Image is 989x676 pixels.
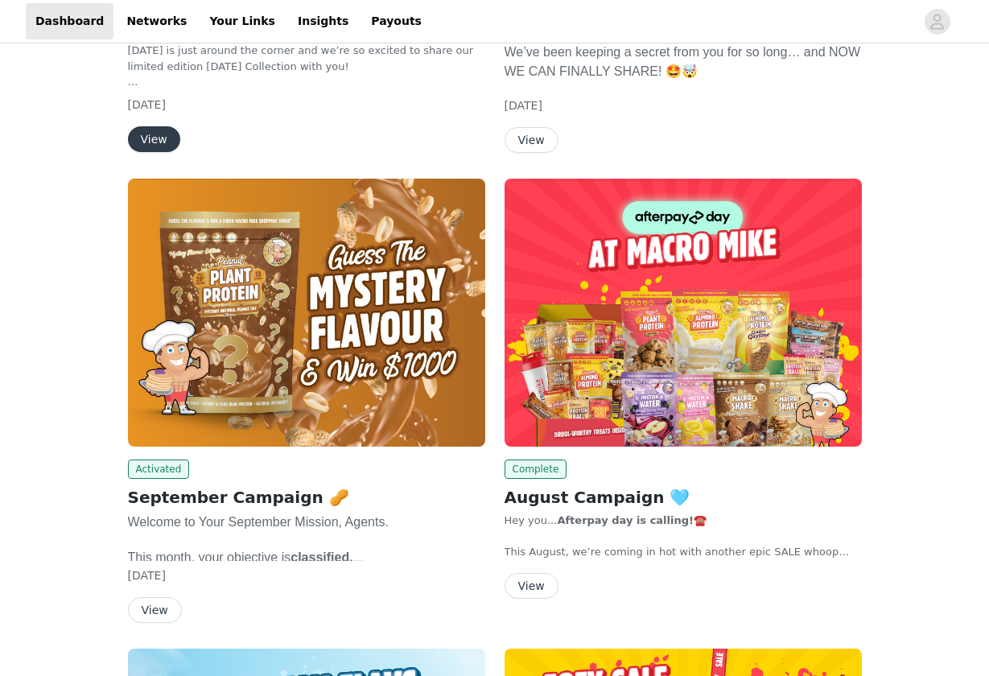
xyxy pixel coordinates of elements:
a: Networks [117,3,196,39]
span: Activated [128,460,190,479]
p: This August, we’re coming in hot with another epic SALE whoop whoop! 🥵 [505,544,862,560]
a: Insights [288,3,358,39]
span: Complete [505,460,567,479]
span: [DATE] [128,569,166,582]
button: View [128,126,180,152]
img: Macro Mike [505,179,862,447]
button: View [128,597,182,623]
a: Dashboard [26,3,113,39]
a: View [505,580,558,592]
span: We’ve been keeping a secret from you for so long… and NOW WE CAN FINALLY SHARE! 🤩🤯 [505,45,861,78]
h2: August Campaign 🩵 [505,485,862,509]
span: [DATE] is just around the corner and we’re so excited to share our limited edition [DATE] Collect... [128,44,473,72]
a: View [128,604,182,616]
span: [DATE] [505,99,542,112]
a: Your Links [200,3,285,39]
div: avatar [929,9,945,35]
a: Payouts [361,3,431,39]
img: Macro Mike [128,179,485,447]
span: This month, your objective is [128,550,291,564]
p: Hey you... ☎️ [505,513,862,529]
span: [DATE] [128,98,166,111]
span: classified. [291,550,363,564]
a: View [505,134,558,146]
span: Welcome to Your September Mission, Agents. [128,515,389,529]
a: View [128,134,180,146]
button: View [505,127,558,153]
button: View [505,573,558,599]
h2: September Campaign 🥜 [128,485,485,509]
strong: Afterpay day is calling! [557,514,694,526]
